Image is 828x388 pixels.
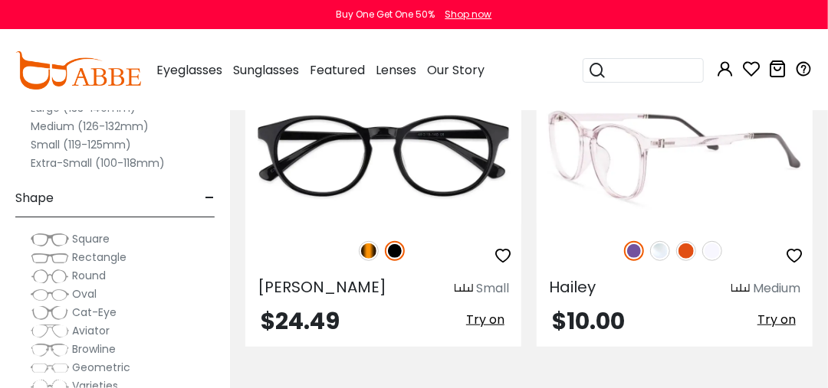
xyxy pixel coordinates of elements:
[466,311,504,328] span: Try on
[552,305,625,337] span: $10.00
[31,287,69,302] img: Oval.png
[261,305,340,337] span: $24.49
[385,241,405,261] img: Black
[15,180,54,217] span: Shape
[676,241,696,261] img: Orange
[702,241,722,261] img: Translucent
[72,231,110,246] span: Square
[72,268,106,283] span: Round
[72,249,127,265] span: Rectangle
[650,241,670,261] img: Clear
[72,341,116,357] span: Browline
[205,180,215,217] span: -
[359,241,379,261] img: Tortoise
[233,61,299,79] span: Sunglasses
[427,61,485,79] span: Our Story
[31,154,165,172] label: Extra-Small (100-118mm)
[31,269,69,284] img: Round.png
[537,86,813,224] img: Purple Hailey - TR ,Universal Bridge Fit
[15,51,141,90] img: abbeglasses.com
[376,61,416,79] span: Lenses
[31,117,149,135] label: Medium (126-132mm)
[245,86,521,224] img: Black Holly Grove - Acetate ,Universal Bridge Fit
[31,342,69,357] img: Browline.png
[549,276,596,298] span: Hailey
[156,61,222,79] span: Eyeglasses
[438,8,492,21] a: Shop now
[31,135,131,154] label: Small (119-125mm)
[72,323,110,338] span: Aviator
[31,232,69,247] img: Square.png
[72,305,117,320] span: Cat-Eye
[753,279,800,298] div: Medium
[72,360,130,375] span: Geometric
[31,305,69,321] img: Cat-Eye.png
[445,8,492,21] div: Shop now
[31,250,69,266] img: Rectangle.png
[310,61,365,79] span: Featured
[757,311,796,328] span: Try on
[624,241,644,261] img: Purple
[455,283,473,295] img: size ruler
[72,286,97,302] span: Oval
[258,276,386,298] span: [PERSON_NAME]
[31,360,69,376] img: Geometric.png
[31,324,69,339] img: Aviator.png
[476,279,509,298] div: Small
[731,283,750,295] img: size ruler
[337,8,435,21] div: Buy One Get One 50%
[462,310,509,330] button: Try on
[753,310,800,330] button: Try on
